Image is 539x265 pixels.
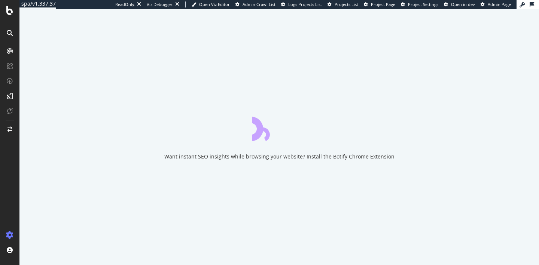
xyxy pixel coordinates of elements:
[235,1,275,7] a: Admin Crawl List
[408,1,438,7] span: Project Settings
[147,1,174,7] div: Viz Debugger:
[335,1,358,7] span: Projects List
[488,1,511,7] span: Admin Page
[328,1,358,7] a: Projects List
[281,1,322,7] a: Logs Projects List
[243,1,275,7] span: Admin Crawl List
[481,1,511,7] a: Admin Page
[371,1,395,7] span: Project Page
[364,1,395,7] a: Project Page
[115,1,135,7] div: ReadOnly:
[444,1,475,7] a: Open in dev
[401,1,438,7] a: Project Settings
[164,153,395,160] div: Want instant SEO insights while browsing your website? Install the Botify Chrome Extension
[451,1,475,7] span: Open in dev
[288,1,322,7] span: Logs Projects List
[252,114,306,141] div: animation
[199,1,230,7] span: Open Viz Editor
[192,1,230,7] a: Open Viz Editor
